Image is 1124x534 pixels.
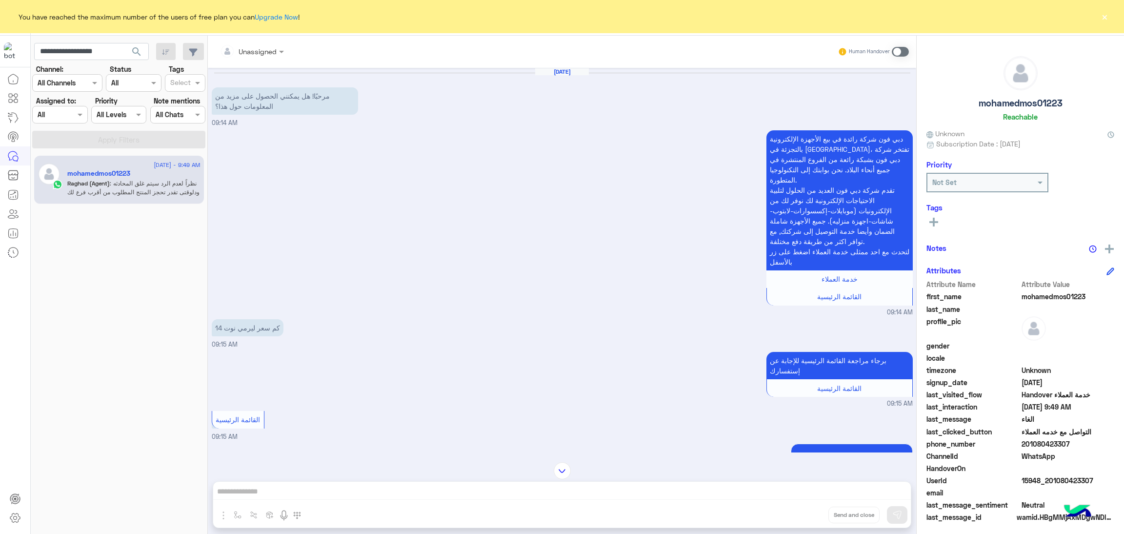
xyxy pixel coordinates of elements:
[926,353,1020,363] span: locale
[1003,112,1038,121] h6: Reachable
[887,308,913,317] span: 09:14 AM
[1022,402,1115,412] span: 2025-09-12T06:49:42.64Z
[926,316,1020,339] span: profile_pic
[212,433,238,440] span: 09:15 AM
[926,402,1020,412] span: last_interaction
[1022,377,1115,388] span: 2025-09-12T06:14:54.341Z
[926,439,1020,449] span: phone_number
[1061,495,1095,529] img: hulul-logo.png
[979,98,1063,109] h5: mohamedmos01223
[131,46,142,58] span: search
[212,341,238,348] span: 09:15 AM
[926,160,952,169] h6: Priority
[822,275,858,283] span: خدمة العملاء
[926,244,946,252] h6: Notes
[1022,341,1115,351] span: null
[212,319,283,336] p: 12/9/2025, 9:15 AM
[926,427,1020,437] span: last_clicked_button
[1089,245,1097,253] img: notes
[926,414,1020,424] span: last_message
[926,463,1020,473] span: HandoverOn
[1022,291,1115,302] span: mohamedmos01223
[887,399,913,409] span: 09:15 AM
[1004,57,1037,90] img: defaultAdmin.png
[212,87,358,115] p: 12/9/2025, 9:14 AM
[169,64,184,74] label: Tags
[926,488,1020,498] span: email
[154,96,200,106] label: Note mentions
[38,163,60,185] img: defaultAdmin.png
[936,139,1021,149] span: Subscription Date : [DATE]
[1022,500,1115,510] span: 0
[926,365,1020,375] span: timezone
[926,291,1020,302] span: first_name
[53,180,62,189] img: WhatsApp
[926,203,1114,212] h6: Tags
[67,169,130,178] h5: mohamedmos01223
[19,12,300,22] span: You have reached the maximum number of the users of free plan you can !
[1022,488,1115,498] span: null
[125,43,149,64] button: search
[1022,463,1115,473] span: null
[926,475,1020,486] span: UserId
[817,384,862,392] span: القائمة الرئيسية
[1022,414,1115,424] span: الغاء
[1022,439,1115,449] span: 201080423307
[828,507,880,523] button: Send and close
[926,341,1020,351] span: gender
[1017,512,1114,522] span: wamid.HBgMMjAxMDgwNDIzMzA3FQIAEhggODI0QzQxNEZGQzUwNTZBMEM1RTA5M0MwOTZEQjQ4RTUA
[1022,427,1115,437] span: التواصل مع خدمه العملاء
[212,119,238,126] span: 09:14 AM
[1022,451,1115,461] span: 2
[154,161,200,169] span: [DATE] - 9:49 AM
[1022,279,1115,289] span: Attribute Value
[1022,390,1115,400] span: Handover خدمة العملاء
[926,304,1020,314] span: last_name
[926,500,1020,510] span: last_message_sentiment
[926,512,1015,522] span: last_message_id
[926,451,1020,461] span: ChannelId
[4,42,21,60] img: 1403182699927242
[255,13,298,21] a: Upgrade Now
[67,180,110,187] span: Raghad (Agent)
[926,390,1020,400] span: last_visited_flow
[535,68,589,75] h6: [DATE]
[766,352,913,379] p: 12/9/2025, 9:15 AM
[216,415,260,424] span: القائمة الرئيسية
[926,128,964,139] span: Unknown
[926,377,1020,388] span: signup_date
[1022,353,1115,363] span: null
[169,77,191,90] div: Select
[1022,316,1046,341] img: defaultAdmin.png
[766,130,913,270] p: 12/9/2025, 9:14 AM
[1022,475,1115,486] span: 15948_201080423307
[1022,365,1115,375] span: Unknown
[67,180,200,257] span: نظراً لعدم الرد سيتم غلق المحادثه ودلوقتى تقدر تحجز المنتج المطلوب من أقرب فرع لك بكل سهولة: 1️⃣ ...
[1100,12,1109,21] button: ×
[1105,245,1114,253] img: add
[849,48,890,56] small: Human Handover
[926,279,1020,289] span: Attribute Name
[817,292,862,301] span: القائمة الرئيسية
[32,131,205,148] button: Apply Filters
[95,96,118,106] label: Priority
[926,266,961,275] h6: Attributes
[110,64,131,74] label: Status
[36,96,76,106] label: Assigned to:
[36,64,63,74] label: Channel:
[554,462,571,479] img: scroll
